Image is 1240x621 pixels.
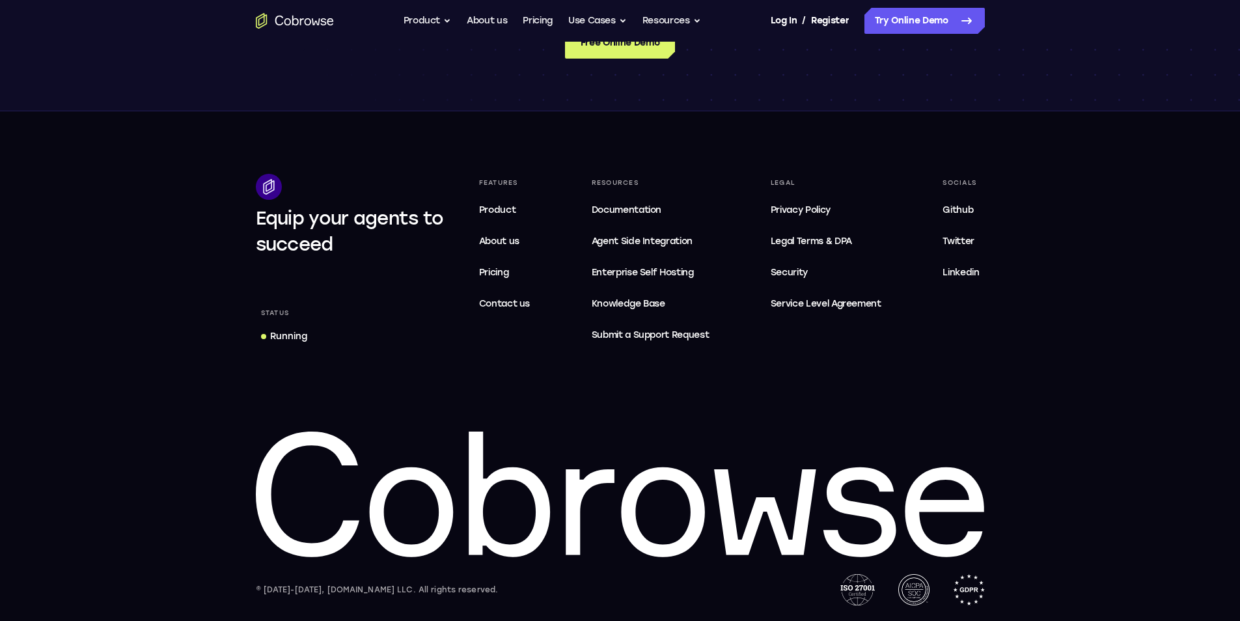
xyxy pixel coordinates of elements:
span: About us [479,236,519,247]
img: GDPR [953,574,985,605]
span: / [802,13,806,29]
a: Enterprise Self Hosting [586,260,715,286]
a: Knowledge Base [586,291,715,317]
a: Agent Side Integration [586,228,715,255]
a: Pricing [474,260,536,286]
a: Documentation [586,197,715,223]
span: Github [943,204,973,215]
div: © [DATE]-[DATE], [DOMAIN_NAME] LLC. All rights reserved. [256,583,499,596]
a: Contact us [474,291,536,317]
a: Github [937,197,984,223]
img: AICPA SOC [898,574,930,605]
span: Knowledge Base [592,298,665,309]
a: Product [474,197,536,223]
span: Privacy Policy [771,204,831,215]
div: Running [270,330,307,343]
a: Free Online Demo [565,27,675,59]
a: Twitter [937,228,984,255]
a: Pricing [523,8,553,34]
a: Running [256,325,312,348]
div: Resources [586,174,715,192]
a: Log In [771,8,797,34]
a: Service Level Agreement [765,291,887,317]
a: Register [811,8,849,34]
button: Use Cases [568,8,627,34]
span: Linkedin [943,267,979,278]
a: Linkedin [937,260,984,286]
button: Product [404,8,452,34]
span: Agent Side Integration [592,234,710,249]
a: Try Online Demo [864,8,985,34]
a: Submit a Support Request [586,322,715,348]
div: Legal [765,174,887,192]
span: Submit a Support Request [592,327,710,343]
div: Status [256,304,295,322]
button: Resources [642,8,701,34]
a: Security [765,260,887,286]
span: Enterprise Self Hosting [592,265,710,281]
a: Go to the home page [256,13,334,29]
a: About us [467,8,507,34]
span: Twitter [943,236,974,247]
a: Privacy Policy [765,197,887,223]
span: Documentation [592,204,661,215]
span: Equip your agents to succeed [256,207,444,255]
span: Service Level Agreement [771,296,881,312]
span: Product [479,204,516,215]
span: Contact us [479,298,530,309]
a: About us [474,228,536,255]
span: Legal Terms & DPA [771,236,852,247]
a: Legal Terms & DPA [765,228,887,255]
span: Pricing [479,267,509,278]
div: Features [474,174,536,192]
div: Socials [937,174,984,192]
span: Security [771,267,808,278]
img: ISO [840,574,874,605]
